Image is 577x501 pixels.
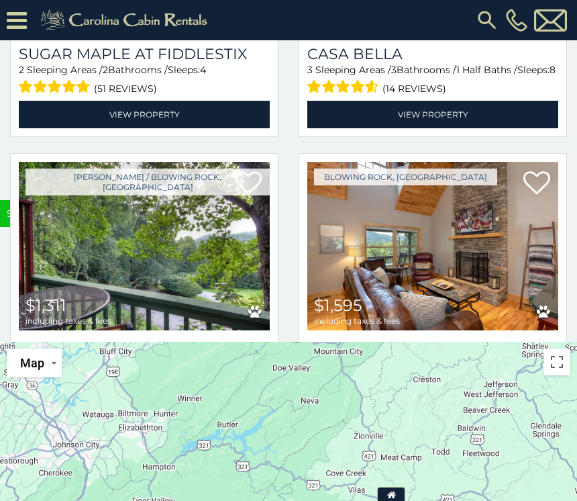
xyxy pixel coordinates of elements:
img: Algonquin Cottage [19,162,270,330]
a: Algonquin Cottage $1,311 including taxes & fees [19,162,270,330]
span: Map [20,356,44,370]
span: $1,311 [25,295,66,315]
span: including taxes & fees [25,316,111,325]
a: [PHONE_NUMBER] [503,9,531,32]
span: 4 [200,64,206,76]
div: Sleeping Areas / Bathrooms / Sleeps: [19,63,270,97]
a: Add to favorites [523,170,550,198]
a: Mountain Melody [307,340,558,359]
a: [PERSON_NAME] / Blowing Rock, [GEOGRAPHIC_DATA] [25,169,270,195]
a: Mountain Melody $1,595 including taxes & fees [307,162,558,330]
button: Change map style [7,349,62,377]
img: Mountain Melody [307,162,558,330]
a: View Property [19,101,270,128]
img: Khaki-logo.png [34,7,219,34]
a: Casa Bella [307,45,558,63]
span: 1 Half Baths / [456,64,517,76]
span: (14 reviews) [382,80,446,97]
a: Algonquin Cottage [19,340,270,359]
span: (51 reviews) [94,80,157,97]
span: 3 [307,64,313,76]
a: Blowing Rock, [GEOGRAPHIC_DATA] [314,169,497,185]
span: 2 [103,64,108,76]
span: $1,595 [314,295,362,315]
a: View Property [307,101,558,128]
span: 3 [391,64,397,76]
span: including taxes & fees [314,316,400,325]
a: Sugar Maple at Fiddlestix [19,45,270,63]
button: Toggle fullscreen view [543,349,570,375]
span: 8 [549,64,556,76]
span: 2 [19,64,24,76]
img: search-regular.svg [475,8,499,32]
div: Sleeping Areas / Bathrooms / Sleeps: [307,63,558,97]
